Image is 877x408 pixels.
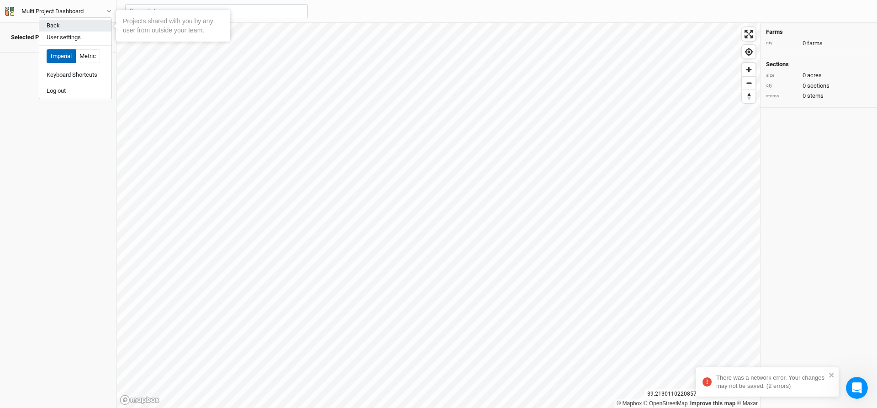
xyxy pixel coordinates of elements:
[617,400,642,407] a: Mapbox
[47,49,76,63] button: Imperial
[120,395,160,405] a: Mapbox logo
[766,39,872,48] div: 0 farms
[75,49,100,63] button: Metric
[21,7,84,16] div: Multi Project Dashboard
[11,34,57,41] span: Selected Projects
[742,77,755,90] span: Zoom out
[742,90,755,103] button: Reset bearing to north
[846,377,868,399] iframe: Intercom live chat
[690,400,735,407] a: Improve this map
[766,82,872,90] div: 0 sections
[123,17,223,35] div: Projects shared with you by any user from outside your team.
[39,32,111,43] button: User settings
[766,72,798,79] div: size
[644,400,688,407] a: OpenStreetMap
[766,93,798,100] div: stems
[742,45,755,58] button: Find my location
[742,63,755,76] button: Zoom in
[829,371,835,379] button: close
[742,27,755,41] button: Enter fullscreen
[39,69,111,81] button: Keyboard Shortcuts
[807,71,822,79] span: acres
[125,4,308,18] input: Filter by project name, team, or tags...
[716,374,826,390] div: There was a network error. Your changes may not be saved. (2 errors)
[742,76,755,90] button: Zoom out
[117,23,760,408] canvas: Map
[39,85,111,97] button: Log out
[766,71,872,79] div: 0
[766,28,872,36] h4: Farms
[737,400,758,407] a: Maxar
[766,61,872,68] h4: Sections
[766,40,798,47] div: qty
[5,6,112,16] button: Multi Project Dashboard
[39,20,111,32] button: Back
[645,389,760,399] div: 39.21301102208574 , -186.96757223729310
[766,92,872,100] div: 0 stems
[766,82,798,89] div: qty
